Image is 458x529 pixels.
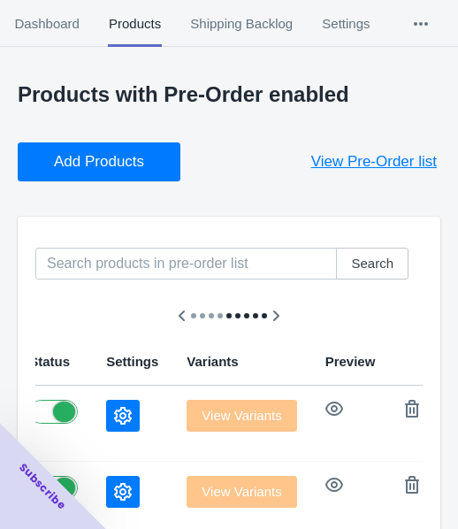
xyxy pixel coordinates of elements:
button: More tabs [385,1,457,47]
span: Shipping Backlog [190,1,294,47]
span: Subscribe [16,460,69,513]
span: View Pre-Order list [311,153,437,171]
span: Add Products [54,153,144,171]
span: Preview [325,354,376,369]
span: Settings [322,1,370,47]
span: Dashboard [14,1,80,47]
button: Scroll table left one column [166,300,198,332]
span: Search [351,257,393,271]
button: Search [336,248,408,280]
span: Variants [187,354,238,369]
span: Settings [106,354,158,369]
span: Status [29,354,70,369]
input: Search products in pre-order list [35,248,337,280]
button: Add Products [18,142,180,181]
span: Products [108,1,161,47]
button: Scroll table right one column [260,300,292,332]
button: View Pre-Order list [290,142,458,181]
p: Products with Pre-Order enabled [18,82,440,107]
